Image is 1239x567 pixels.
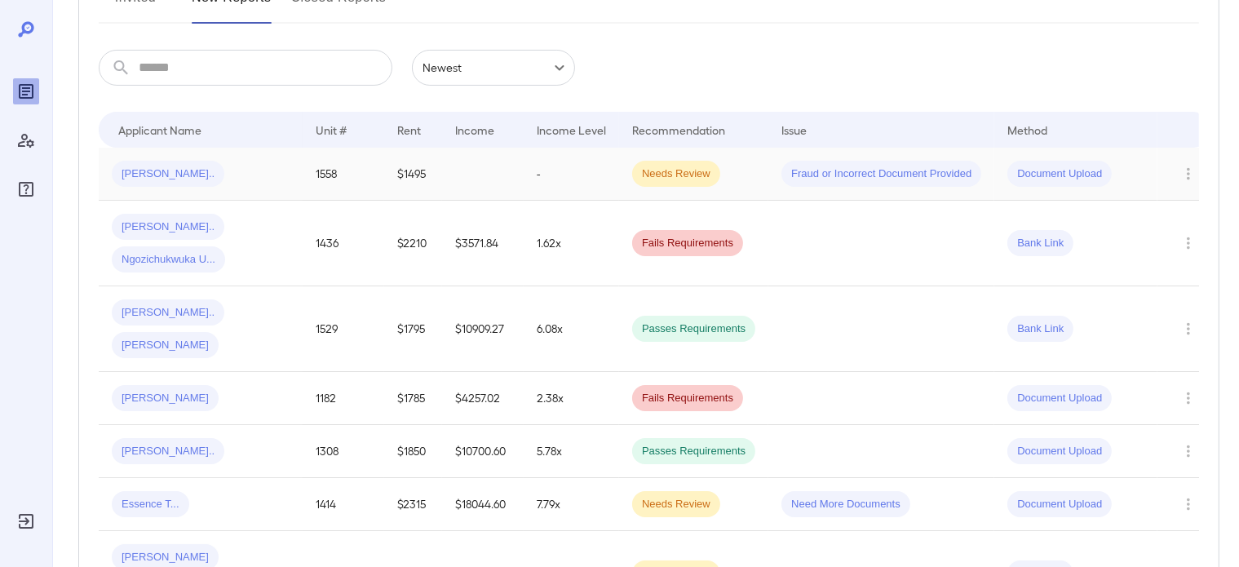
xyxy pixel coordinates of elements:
button: Row Actions [1175,385,1201,411]
span: Document Upload [1007,391,1112,406]
span: Fails Requirements [632,391,743,406]
span: [PERSON_NAME] [112,338,219,353]
span: Bank Link [1007,321,1073,337]
span: Fails Requirements [632,236,743,251]
td: $10700.60 [442,425,524,478]
span: [PERSON_NAME].. [112,219,224,235]
span: [PERSON_NAME].. [112,166,224,182]
div: Unit # [316,120,347,140]
span: Need More Documents [781,497,910,512]
span: Essence T... [112,497,189,512]
span: Passes Requirements [632,444,755,459]
span: Document Upload [1007,166,1112,182]
td: $1785 [384,372,442,425]
div: Newest [412,50,575,86]
div: Manage Users [13,127,39,153]
span: Bank Link [1007,236,1073,251]
div: Issue [781,120,808,140]
div: Recommendation [632,120,725,140]
span: Document Upload [1007,497,1112,512]
span: [PERSON_NAME] [112,550,219,565]
span: Needs Review [632,166,720,182]
td: $1795 [384,286,442,372]
td: 6.08x [524,286,619,372]
td: 5.78x [524,425,619,478]
span: Needs Review [632,497,720,512]
td: 1182 [303,372,384,425]
div: FAQ [13,176,39,202]
td: $1850 [384,425,442,478]
span: Ngozichukwuka U... [112,252,225,268]
button: Row Actions [1175,230,1201,256]
td: 1436 [303,201,384,286]
td: $10909.27 [442,286,524,372]
span: [PERSON_NAME].. [112,305,224,321]
div: Income Level [537,120,606,140]
td: $2210 [384,201,442,286]
td: $3571.84 [442,201,524,286]
td: 1558 [303,148,384,201]
button: Row Actions [1175,491,1201,517]
td: 1.62x [524,201,619,286]
button: Row Actions [1175,316,1201,342]
button: Row Actions [1175,438,1201,464]
td: 1414 [303,478,384,531]
td: $1495 [384,148,442,201]
td: 1529 [303,286,384,372]
td: $4257.02 [442,372,524,425]
span: Document Upload [1007,444,1112,459]
td: 2.38x [524,372,619,425]
td: 7.79x [524,478,619,531]
td: $18044.60 [442,478,524,531]
span: Passes Requirements [632,321,755,337]
div: Applicant Name [118,120,201,140]
div: Reports [13,78,39,104]
div: Method [1007,120,1047,140]
div: Log Out [13,508,39,534]
span: [PERSON_NAME] [112,391,219,406]
button: Row Actions [1175,161,1201,187]
td: 1308 [303,425,384,478]
td: $2315 [384,478,442,531]
td: - [524,148,619,201]
div: Rent [397,120,423,140]
div: Income [455,120,494,140]
span: Fraud or Incorrect Document Provided [781,166,981,182]
span: [PERSON_NAME].. [112,444,224,459]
